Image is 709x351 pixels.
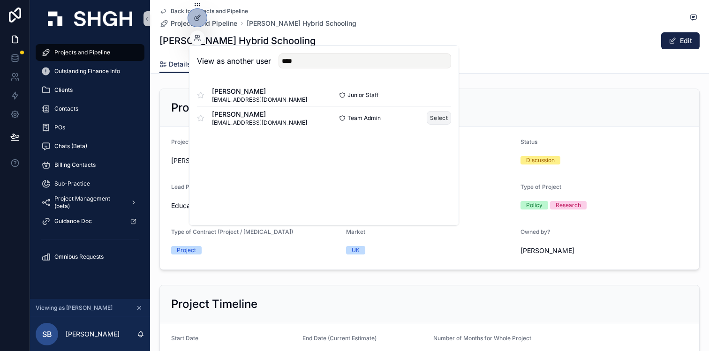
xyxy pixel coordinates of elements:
[347,91,378,99] span: Junior Staff
[36,194,144,211] a: Project Management (beta)
[520,228,550,235] span: Owned by?
[171,297,257,312] h2: Project Timeline
[526,201,543,209] div: Policy
[247,19,356,28] a: [PERSON_NAME] Hybrid Schooling
[36,157,144,173] a: Billing Contacts
[171,100,249,115] h2: Project Details
[36,82,144,98] a: Clients
[36,304,113,312] span: Viewing as [PERSON_NAME]
[302,335,377,342] span: End Date (Current Estimate)
[36,213,144,230] a: Guidance Doc
[171,335,198,342] span: Start Date
[54,195,123,210] span: Project Management (beta)
[36,248,144,265] a: Omnibus Requests
[520,183,561,190] span: Type of Project
[36,175,144,192] a: Sub-Practice
[36,119,144,136] a: POs
[159,7,248,15] a: Back to Projects and Pipeline
[171,7,248,15] span: Back to Projects and Pipeline
[159,34,316,47] h1: [PERSON_NAME] Hybrid Schooling
[212,119,307,127] span: [EMAIL_ADDRESS][DOMAIN_NAME]
[171,138,208,145] span: Project Name
[30,37,150,277] div: scrollable content
[171,201,248,210] span: Education & Social Policy
[54,124,65,131] span: POs
[347,114,381,122] span: Team Admin
[54,67,120,75] span: Outstanding Finance Info
[36,63,144,80] a: Outstanding Finance Info
[520,138,537,145] span: Status
[48,11,132,26] img: App logo
[177,246,196,254] div: Project
[212,87,307,96] span: [PERSON_NAME]
[159,56,191,74] a: Details
[159,19,237,28] a: Projects and Pipeline
[427,111,451,125] button: Select
[54,161,96,169] span: Billing Contacts
[36,100,144,117] a: Contacts
[346,228,365,235] span: Market
[169,60,191,69] span: Details
[520,246,574,255] span: [PERSON_NAME]
[171,19,237,28] span: Projects and Pipeline
[54,105,78,112] span: Contacts
[171,183,208,190] span: Lead Practice
[212,96,307,104] span: [EMAIL_ADDRESS][DOMAIN_NAME]
[54,180,90,187] span: Sub-Practice
[54,86,73,94] span: Clients
[197,55,271,67] h2: View as another user
[36,44,144,61] a: Projects and Pipeline
[42,329,52,340] span: SB
[212,110,307,119] span: [PERSON_NAME]
[36,138,144,155] a: Chats (Beta)
[433,335,531,342] span: Number of Months for Whole Project
[352,246,360,254] div: UK
[54,142,87,150] span: Chats (Beta)
[54,253,104,261] span: Omnibus Requests
[171,228,293,235] span: Type of Contract (Project / [MEDICAL_DATA])
[526,156,555,164] div: Discussion
[66,329,120,339] p: [PERSON_NAME]
[171,156,339,165] span: [PERSON_NAME] Hybrid Schooling
[556,201,581,209] div: Research
[54,49,110,56] span: Projects and Pipeline
[54,217,92,225] span: Guidance Doc
[661,32,700,49] button: Edit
